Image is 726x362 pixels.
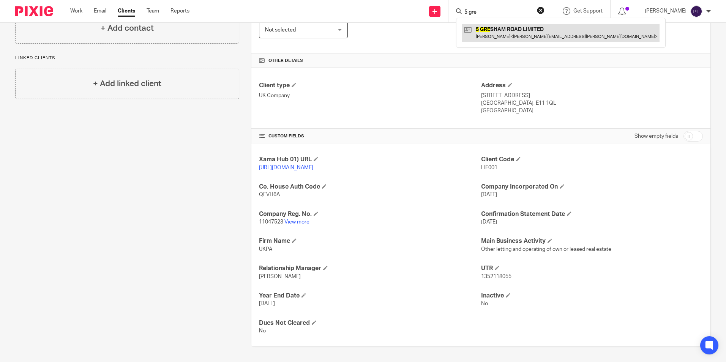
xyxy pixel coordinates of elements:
p: UK Company [259,92,481,99]
h4: Co. House Auth Code [259,183,481,191]
a: Clients [118,7,135,15]
a: View more [284,219,309,225]
a: Email [94,7,106,15]
h4: Confirmation Statement Date [481,210,703,218]
img: Pixie [15,6,53,16]
p: Linked clients [15,55,239,61]
h4: + Add contact [101,22,154,34]
span: QEVH6A [259,192,280,197]
span: [PERSON_NAME] [259,274,301,279]
span: Other details [268,58,303,64]
span: 11047523 [259,219,283,225]
h4: Firm Name [259,237,481,245]
span: [DATE] [259,301,275,306]
span: LIE001 [481,165,497,170]
h4: + Add linked client [93,78,161,90]
h4: Client Code [481,156,703,164]
p: [GEOGRAPHIC_DATA], E11 1QL [481,99,703,107]
button: Clear [537,6,544,14]
h4: Dues Not Cleared [259,319,481,327]
span: Get Support [573,8,603,14]
h4: Address [481,82,703,90]
p: [PERSON_NAME] [645,7,687,15]
h4: Inactive [481,292,703,300]
a: [URL][DOMAIN_NAME] [259,165,313,170]
span: No [481,301,488,306]
img: svg%3E [690,5,702,17]
p: [GEOGRAPHIC_DATA] [481,107,703,115]
p: [STREET_ADDRESS] [481,92,703,99]
span: Not selected [265,27,296,33]
a: Work [70,7,82,15]
input: Search [464,9,532,16]
label: Show empty fields [634,132,678,140]
span: 1352118055 [481,274,511,279]
a: Reports [170,7,189,15]
span: No [259,328,266,334]
h4: Main Business Activity [481,237,703,245]
h4: Year End Date [259,292,481,300]
h4: Company Reg. No. [259,210,481,218]
h4: Xama Hub 01) URL [259,156,481,164]
h4: Client type [259,82,481,90]
span: UKPA [259,247,272,252]
h4: Relationship Manager [259,264,481,272]
a: Team [147,7,159,15]
h4: Company Incorporated On [481,183,703,191]
h4: UTR [481,264,703,272]
span: [DATE] [481,219,497,225]
span: [DATE] [481,192,497,197]
span: Other letting and operating of own or leased real estate [481,247,611,252]
h4: CUSTOM FIELDS [259,133,481,139]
